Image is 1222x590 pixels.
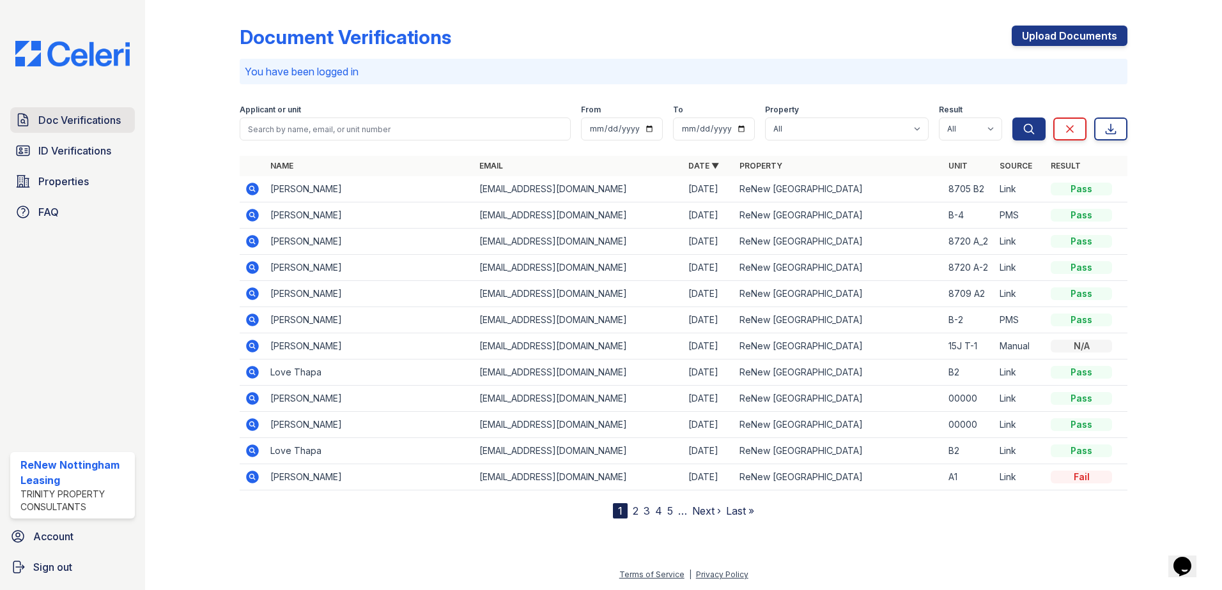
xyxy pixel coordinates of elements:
[943,202,994,229] td: B-4
[474,229,683,255] td: [EMAIL_ADDRESS][DOMAIN_NAME]
[1051,183,1112,195] div: Pass
[683,412,734,438] td: [DATE]
[240,26,451,49] div: Document Verifications
[265,464,474,490] td: [PERSON_NAME]
[994,438,1046,464] td: Link
[1051,209,1112,222] div: Pass
[20,457,130,488] div: ReNew Nottingham Leasing
[994,176,1046,202] td: Link
[474,386,683,412] td: [EMAIL_ADDRESS][DOMAIN_NAME]
[474,412,683,438] td: [EMAIL_ADDRESS][DOMAIN_NAME]
[692,504,721,517] a: Next ›
[667,504,673,517] a: 5
[683,229,734,255] td: [DATE]
[696,570,748,579] a: Privacy Policy
[943,176,994,202] td: 8705 B2
[633,504,638,517] a: 2
[689,570,692,579] div: |
[1051,418,1112,431] div: Pass
[265,359,474,386] td: Love Thapa
[38,143,111,158] span: ID Verifications
[1051,235,1112,248] div: Pass
[943,464,994,490] td: A1
[994,333,1046,359] td: Manual
[734,464,943,490] td: ReNew [GEOGRAPHIC_DATA]
[265,307,474,333] td: [PERSON_NAME]
[994,412,1046,438] td: Link
[1051,340,1112,352] div: N/A
[734,438,943,464] td: ReNew [GEOGRAPHIC_DATA]
[474,333,683,359] td: [EMAIL_ADDRESS][DOMAIN_NAME]
[613,503,628,518] div: 1
[1051,287,1112,300] div: Pass
[994,307,1046,333] td: PMS
[474,464,683,490] td: [EMAIL_ADDRESS][DOMAIN_NAME]
[688,161,719,170] a: Date ▼
[38,174,89,189] span: Properties
[1051,261,1112,274] div: Pass
[474,307,683,333] td: [EMAIL_ADDRESS][DOMAIN_NAME]
[10,138,135,163] a: ID Verifications
[38,204,59,220] span: FAQ
[943,255,994,281] td: 8720 A-2
[683,202,734,229] td: [DATE]
[245,64,1122,79] p: You have been logged in
[20,488,130,513] div: Trinity Property Consultants
[943,359,994,386] td: B2
[619,570,684,579] a: Terms of Service
[678,503,687,518] span: …
[1168,539,1209,577] iframe: chat widget
[1051,392,1112,405] div: Pass
[943,438,994,464] td: B2
[240,117,571,140] input: Search by name, email, or unit number
[683,255,734,281] td: [DATE]
[739,161,782,170] a: Property
[994,202,1046,229] td: PMS
[10,199,135,225] a: FAQ
[265,281,474,307] td: [PERSON_NAME]
[265,202,474,229] td: [PERSON_NAME]
[265,255,474,281] td: [PERSON_NAME]
[734,333,943,359] td: ReNew [GEOGRAPHIC_DATA]
[683,176,734,202] td: [DATE]
[644,504,650,517] a: 3
[683,464,734,490] td: [DATE]
[1051,444,1112,457] div: Pass
[474,359,683,386] td: [EMAIL_ADDRESS][DOMAIN_NAME]
[270,161,293,170] a: Name
[265,176,474,202] td: [PERSON_NAME]
[655,504,662,517] a: 4
[5,524,140,549] a: Account
[10,107,135,133] a: Doc Verifications
[948,161,968,170] a: Unit
[734,412,943,438] td: ReNew [GEOGRAPHIC_DATA]
[994,281,1046,307] td: Link
[943,412,994,438] td: 00000
[994,255,1046,281] td: Link
[734,359,943,386] td: ReNew [GEOGRAPHIC_DATA]
[734,202,943,229] td: ReNew [GEOGRAPHIC_DATA]
[474,255,683,281] td: [EMAIL_ADDRESS][DOMAIN_NAME]
[1051,471,1112,483] div: Fail
[683,333,734,359] td: [DATE]
[5,554,140,580] button: Sign out
[734,229,943,255] td: ReNew [GEOGRAPHIC_DATA]
[683,438,734,464] td: [DATE]
[1000,161,1032,170] a: Source
[943,281,994,307] td: 8709 A2
[673,105,683,115] label: To
[474,438,683,464] td: [EMAIL_ADDRESS][DOMAIN_NAME]
[734,255,943,281] td: ReNew [GEOGRAPHIC_DATA]
[479,161,503,170] a: Email
[994,229,1046,255] td: Link
[265,412,474,438] td: [PERSON_NAME]
[994,464,1046,490] td: Link
[1051,161,1081,170] a: Result
[38,112,121,128] span: Doc Verifications
[734,281,943,307] td: ReNew [GEOGRAPHIC_DATA]
[726,504,754,517] a: Last »
[581,105,601,115] label: From
[734,307,943,333] td: ReNew [GEOGRAPHIC_DATA]
[683,281,734,307] td: [DATE]
[240,105,301,115] label: Applicant or unit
